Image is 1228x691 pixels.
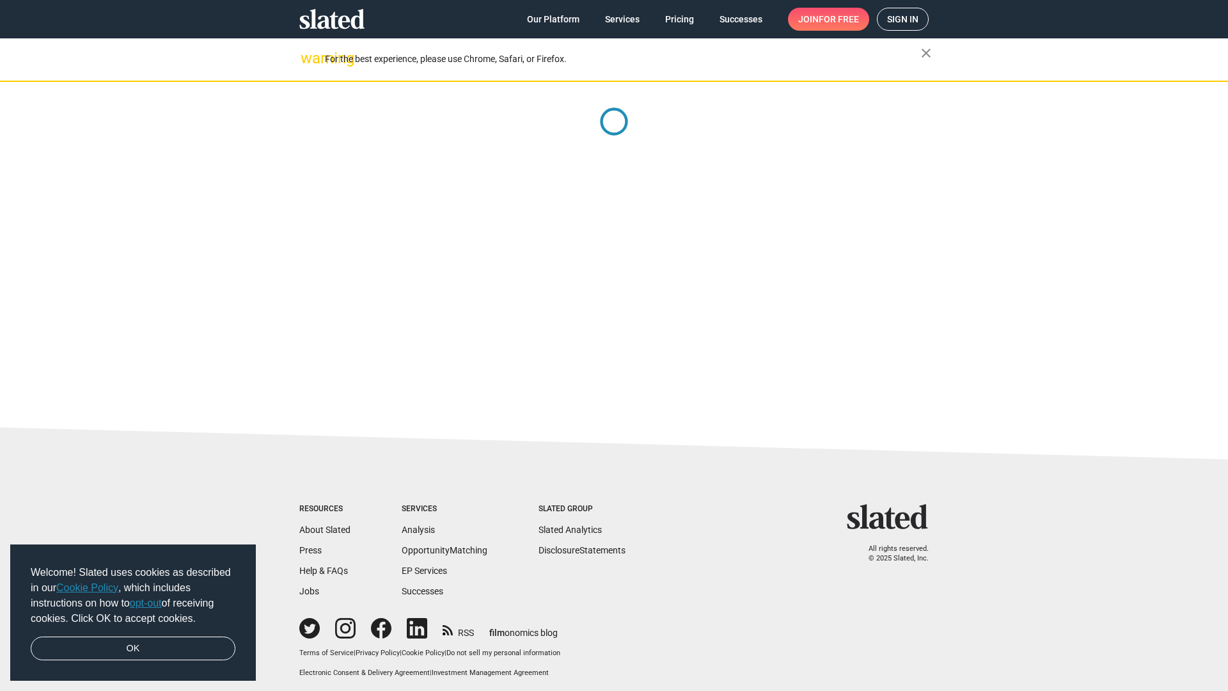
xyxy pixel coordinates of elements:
[31,637,235,661] a: dismiss cookie message
[402,504,487,514] div: Services
[301,51,316,66] mat-icon: warning
[432,669,549,677] a: Investment Management Agreement
[527,8,579,31] span: Our Platform
[356,649,400,657] a: Privacy Policy
[720,8,762,31] span: Successes
[539,525,602,535] a: Slated Analytics
[299,649,354,657] a: Terms of Service
[10,544,256,681] div: cookieconsent
[655,8,704,31] a: Pricing
[489,617,558,639] a: filmonomics blog
[489,628,505,638] span: film
[402,586,443,596] a: Successes
[299,525,350,535] a: About Slated
[430,669,432,677] span: |
[445,649,446,657] span: |
[56,582,118,593] a: Cookie Policy
[299,669,430,677] a: Electronic Consent & Delivery Agreement
[918,45,934,61] mat-icon: close
[299,545,322,555] a: Press
[402,566,447,576] a: EP Services
[855,544,929,563] p: All rights reserved. © 2025 Slated, Inc.
[595,8,650,31] a: Services
[517,8,590,31] a: Our Platform
[299,504,350,514] div: Resources
[877,8,929,31] a: Sign in
[400,649,402,657] span: |
[605,8,640,31] span: Services
[819,8,859,31] span: for free
[788,8,869,31] a: Joinfor free
[402,525,435,535] a: Analysis
[446,649,560,658] button: Do not sell my personal information
[665,8,694,31] span: Pricing
[299,586,319,596] a: Jobs
[299,566,348,576] a: Help & FAQs
[130,598,162,608] a: opt-out
[402,649,445,657] a: Cookie Policy
[709,8,773,31] a: Successes
[31,565,235,626] span: Welcome! Slated uses cookies as described in our , which includes instructions on how to of recei...
[402,545,487,555] a: OpportunityMatching
[887,8,918,30] span: Sign in
[443,619,474,639] a: RSS
[325,51,921,68] div: For the best experience, please use Chrome, Safari, or Firefox.
[798,8,859,31] span: Join
[539,504,626,514] div: Slated Group
[539,545,626,555] a: DisclosureStatements
[354,649,356,657] span: |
